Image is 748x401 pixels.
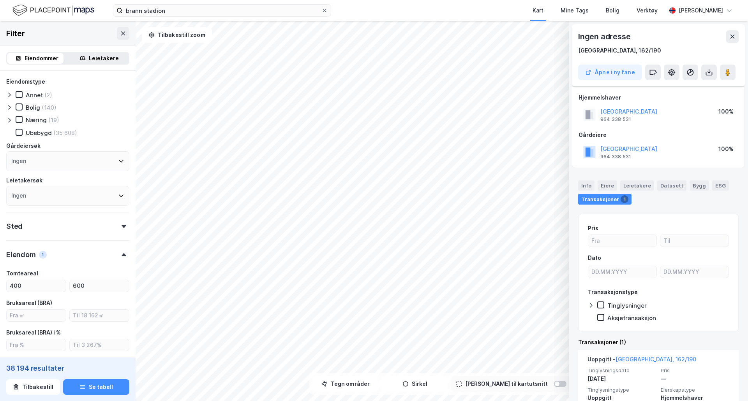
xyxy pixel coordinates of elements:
[600,154,631,160] div: 964 338 531
[465,379,548,389] div: [PERSON_NAME] til kartutsnitt
[382,376,448,392] button: Sirkel
[588,287,638,297] div: Transaksjonstype
[578,46,661,55] div: [GEOGRAPHIC_DATA], 162/190
[6,176,42,185] div: Leietakersøk
[661,374,729,383] div: —
[587,367,656,374] span: Tinglysningsdato
[616,356,696,362] a: [GEOGRAPHIC_DATA], 162/190
[598,180,617,191] div: Eiere
[578,180,595,191] div: Info
[588,253,601,263] div: Dato
[718,107,734,116] div: 100%
[70,339,129,351] input: Til 3 267%
[142,27,212,43] button: Tilbakestill zoom
[26,129,52,137] div: Ubebygd
[578,65,642,80] button: Åpne i ny fane
[587,355,696,367] div: Uoppgitt -
[7,339,66,351] input: Fra %
[48,116,59,124] div: (19)
[587,374,656,383] div: [DATE]
[25,54,58,63] div: Eiendommer
[6,222,23,231] div: Sted
[89,54,119,63] div: Leietakere
[660,266,729,278] input: DD.MM.YYYY
[607,302,647,309] div: Tinglysninger
[6,328,61,337] div: Bruksareal (BRA) i %
[26,104,40,111] div: Bolig
[63,379,129,395] button: Se tabell
[70,310,129,321] input: Til 18 162㎡
[579,130,738,140] div: Gårdeiere
[11,156,26,166] div: Ingen
[11,191,26,200] div: Ingen
[6,77,45,86] div: Eiendomstype
[588,266,656,278] input: DD.MM.YYYY
[561,6,589,15] div: Mine Tags
[600,116,631,123] div: 964 338 531
[578,30,632,43] div: Ingen adresse
[7,310,66,321] input: Fra ㎡
[620,180,654,191] div: Leietakere
[657,180,686,191] div: Datasett
[607,314,656,322] div: Aksjetransaksjon
[709,364,748,401] iframe: Chat Widget
[588,235,656,247] input: Fra
[6,379,60,395] button: Tilbakestill
[53,129,77,137] div: (35 608)
[42,104,56,111] div: (140)
[578,194,632,205] div: Transaksjoner
[661,367,729,374] span: Pris
[6,298,52,308] div: Bruksareal (BRA)
[709,364,748,401] div: Kontrollprogram for chat
[6,364,129,373] div: 38 194 resultater
[12,4,94,17] img: logo.f888ab2527a4732fd821a326f86c7f29.svg
[312,376,379,392] button: Tegn områder
[606,6,619,15] div: Bolig
[587,387,656,393] span: Tinglysningstype
[712,180,729,191] div: ESG
[588,224,598,233] div: Pris
[621,195,628,203] div: 1
[718,144,734,154] div: 100%
[679,6,723,15] div: [PERSON_NAME]
[39,251,47,259] div: 1
[578,338,739,347] div: Transaksjoner (1)
[26,91,43,99] div: Annet
[579,93,738,102] div: Hjemmelshaver
[6,141,41,151] div: Gårdeiersøk
[6,27,25,40] div: Filter
[70,280,129,292] input: Til 600㎡
[661,387,729,393] span: Eierskapstype
[44,91,52,99] div: (2)
[6,269,38,278] div: Tomteareal
[26,116,47,124] div: Næring
[533,6,543,15] div: Kart
[660,235,729,247] input: Til
[637,6,658,15] div: Verktøy
[123,5,321,16] input: Søk på adresse, matrikkel, gårdeiere, leietakere eller personer
[690,180,709,191] div: Bygg
[7,280,66,292] input: Fra 400㎡
[6,250,36,259] div: Eiendom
